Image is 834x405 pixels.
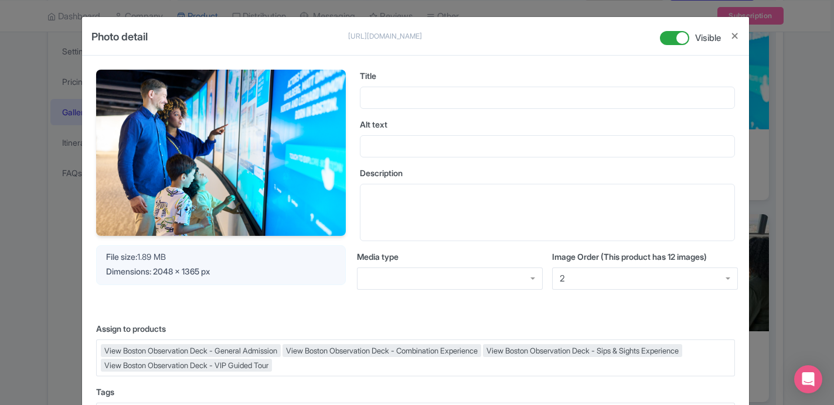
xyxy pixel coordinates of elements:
span: Assign to products [96,324,166,334]
div: View Boston Observation Deck - General Admission [101,344,281,357]
div: View Boston Observation Deck - Sips & Sights Experience [483,344,682,357]
div: Open Intercom Messenger [794,365,822,393]
span: Description [360,168,403,178]
h4: Photo detail [91,29,148,55]
div: View Boston Observation Deck - Combination Experience [282,344,481,357]
span: Alt text [360,119,387,129]
div: 1.89 MB [106,250,336,263]
span: Image Order (This product has 12 images) [552,252,707,262]
span: Dimensions: 2048 x 1365 px [106,266,210,276]
p: [URL][DOMAIN_NAME] [348,31,459,42]
span: Title [360,71,376,81]
div: View Boston Observation Deck - VIP Guided Tour [101,359,272,372]
img: ozoqkdoxn4doyn8jtljf.jpg [96,70,346,236]
div: 2 [560,273,565,284]
span: Tags [96,387,114,397]
span: Media type [357,252,399,262]
span: Visible [695,32,721,45]
span: File size: [106,252,137,262]
button: Close [730,29,740,43]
